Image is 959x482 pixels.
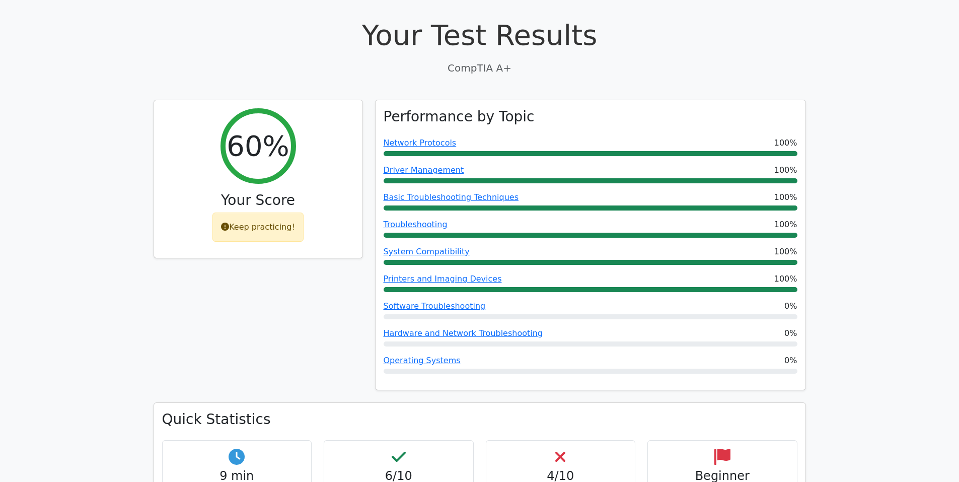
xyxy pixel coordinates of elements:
a: System Compatibility [384,247,470,256]
a: Driver Management [384,165,464,175]
a: Software Troubleshooting [384,301,486,311]
a: Troubleshooting [384,220,448,229]
p: CompTIA A+ [154,60,806,76]
h3: Quick Statistics [162,411,797,428]
span: 0% [784,327,797,339]
a: Network Protocols [384,138,457,148]
h3: Your Score [162,192,354,209]
h2: 60% [227,129,289,163]
span: 100% [774,219,797,231]
span: 0% [784,300,797,312]
span: 0% [784,355,797,367]
a: Printers and Imaging Devices [384,274,502,284]
span: 100% [774,191,797,203]
a: Basic Troubleshooting Techniques [384,192,519,202]
span: 100% [774,164,797,176]
span: 100% [774,246,797,258]
span: 100% [774,137,797,149]
a: Operating Systems [384,356,461,365]
div: Keep practicing! [212,213,304,242]
span: 100% [774,273,797,285]
h3: Performance by Topic [384,108,535,125]
h1: Your Test Results [154,18,806,52]
a: Hardware and Network Troubleshooting [384,328,543,338]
